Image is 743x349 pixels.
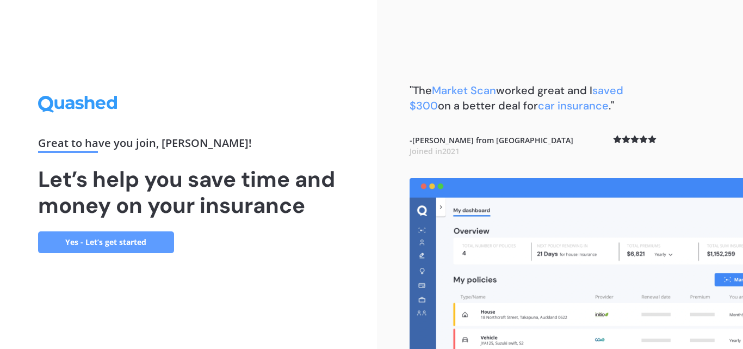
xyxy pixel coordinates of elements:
h1: Let’s help you save time and money on your insurance [38,166,339,218]
b: "The worked great and I on a better deal for ." [410,83,623,113]
span: car insurance [538,99,609,113]
a: Yes - Let’s get started [38,231,174,253]
span: Market Scan [432,83,496,97]
img: dashboard.webp [410,178,743,349]
span: Joined in 2021 [410,146,460,156]
div: Great to have you join , [PERSON_NAME] ! [38,138,339,153]
span: saved $300 [410,83,623,113]
b: - [PERSON_NAME] from [GEOGRAPHIC_DATA] [410,135,573,156]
